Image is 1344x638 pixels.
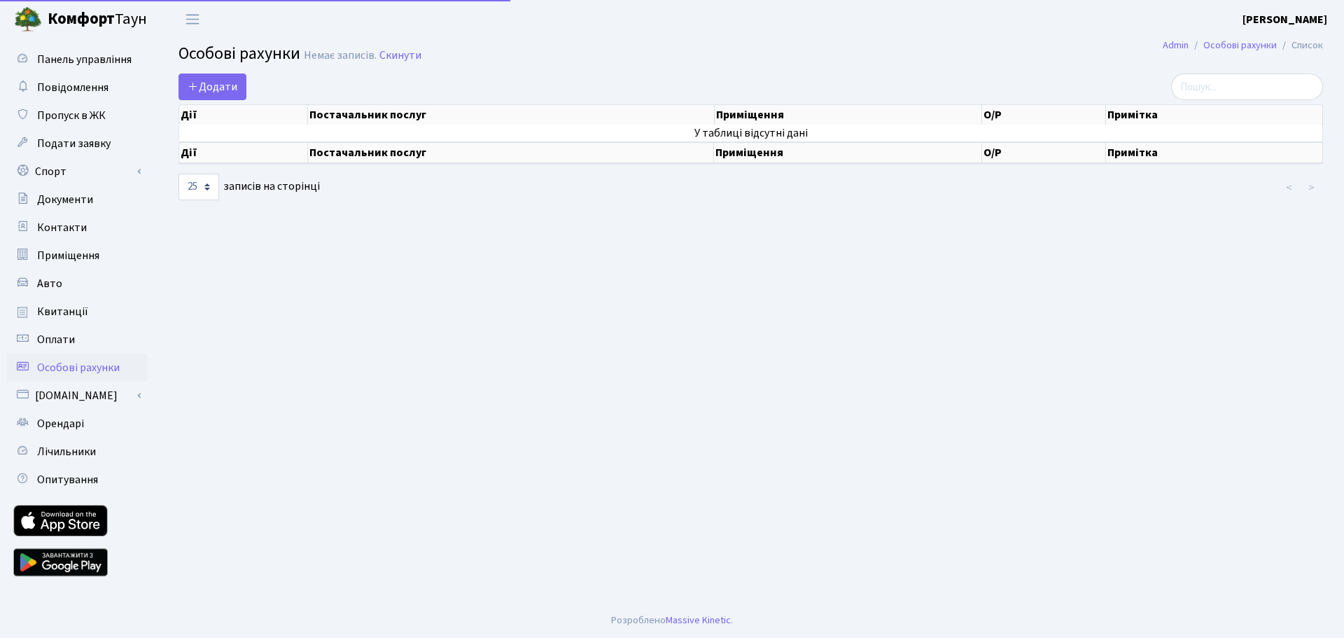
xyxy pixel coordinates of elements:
[7,102,147,130] a: Пропуск в ЖК
[178,174,219,200] select: записів на сторінці
[14,6,42,34] img: logo.png
[37,248,99,263] span: Приміщення
[37,220,87,235] span: Контакти
[175,8,210,31] button: Переключити навігацію
[1203,38,1277,53] a: Особові рахунки
[982,142,1107,163] th: О/Р
[178,41,300,66] span: Особові рахунки
[37,80,108,95] span: Повідомлення
[1163,38,1189,53] a: Admin
[37,332,75,347] span: Оплати
[304,49,377,62] div: Немає записів.
[1171,74,1323,100] input: Пошук...
[7,214,147,242] a: Контакти
[48,8,115,30] b: Комфорт
[7,242,147,270] a: Приміщення
[179,125,1323,141] td: У таблиці відсутні дані
[666,613,731,627] a: Massive Kinetic
[37,416,84,431] span: Орендарі
[7,186,147,214] a: Документи
[982,105,1107,125] th: О/Р
[37,52,132,67] span: Панель управління
[37,360,120,375] span: Особові рахунки
[7,130,147,158] a: Подати заявку
[1106,142,1323,163] th: Примітка
[7,466,147,494] a: Опитування
[37,108,106,123] span: Пропуск в ЖК
[1106,105,1323,125] th: Примітка
[48,8,147,32] span: Таун
[37,304,88,319] span: Квитанції
[37,444,96,459] span: Лічильники
[1242,12,1327,27] b: [PERSON_NAME]
[379,49,421,62] a: Скинути
[1142,31,1344,60] nav: breadcrumb
[179,142,308,163] th: Дії
[7,158,147,186] a: Спорт
[714,142,981,163] th: Приміщення
[179,105,308,125] th: Дії
[7,354,147,382] a: Особові рахунки
[7,74,147,102] a: Повідомлення
[7,326,147,354] a: Оплати
[7,438,147,466] a: Лічильники
[37,192,93,207] span: Документи
[7,410,147,438] a: Орендарі
[7,46,147,74] a: Панель управління
[1277,38,1323,53] li: Список
[7,298,147,326] a: Квитанції
[715,105,982,125] th: Приміщення
[37,472,98,487] span: Опитування
[7,270,147,298] a: Авто
[37,136,111,151] span: Подати заявку
[178,174,320,200] label: записів на сторінці
[611,613,733,628] div: Розроблено .
[308,142,714,163] th: Постачальник послуг
[178,74,246,100] a: Додати
[7,382,147,410] a: [DOMAIN_NAME]
[188,79,237,95] span: Додати
[37,276,62,291] span: Авто
[1242,11,1327,28] a: [PERSON_NAME]
[308,105,714,125] th: Постачальник послуг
